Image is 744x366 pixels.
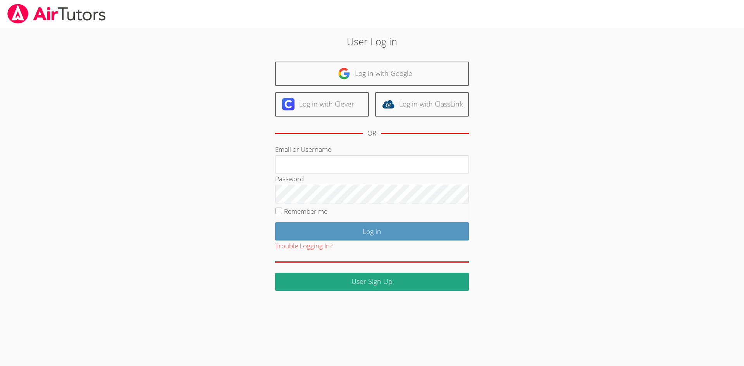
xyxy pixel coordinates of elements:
img: classlink-logo-d6bb404cc1216ec64c9a2012d9dc4662098be43eaf13dc465df04b49fa7ab582.svg [382,98,394,110]
a: Log in with Clever [275,92,369,117]
a: User Sign Up [275,273,469,291]
label: Password [275,174,304,183]
img: clever-logo-6eab21bc6e7a338710f1a6ff85c0baf02591cd810cc4098c63d3a4b26e2feb20.svg [282,98,294,110]
label: Email or Username [275,145,331,154]
a: Log in with ClassLink [375,92,469,117]
input: Log in [275,222,469,241]
label: Remember me [284,207,327,216]
img: airtutors_banner-c4298cdbf04f3fff15de1276eac7730deb9818008684d7c2e4769d2f7ddbe033.png [7,4,107,24]
div: OR [367,128,376,139]
h2: User Log in [171,34,573,49]
a: Log in with Google [275,62,469,86]
img: google-logo-50288ca7cdecda66e5e0955fdab243c47b7ad437acaf1139b6f446037453330a.svg [338,67,350,80]
button: Trouble Logging In? [275,241,332,252]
